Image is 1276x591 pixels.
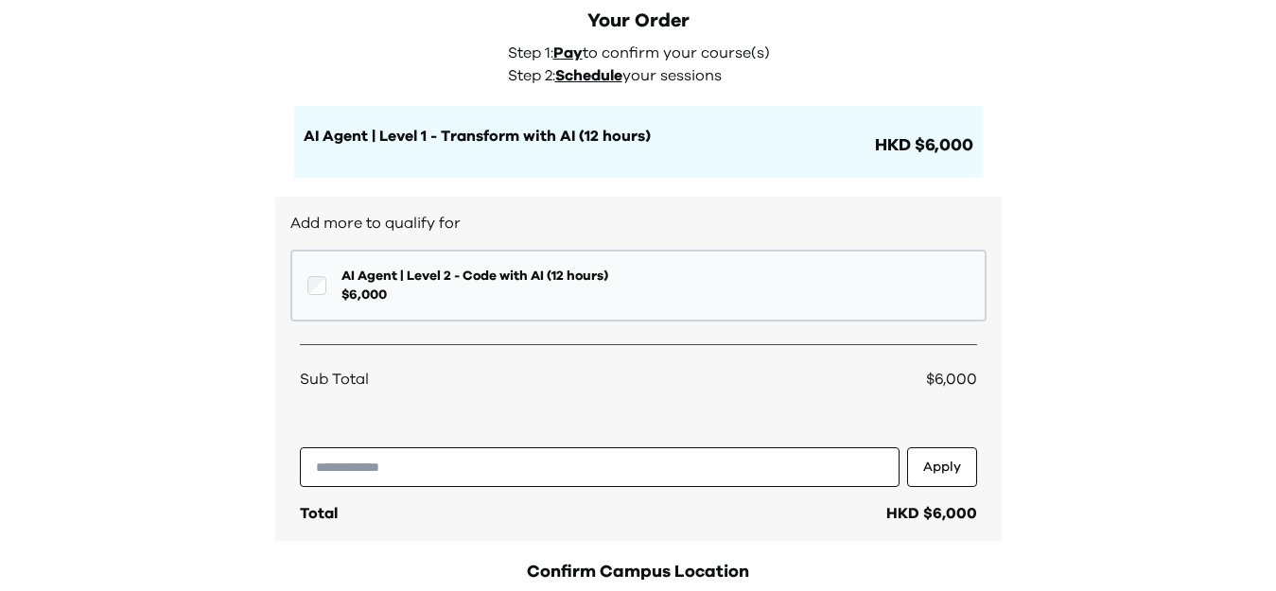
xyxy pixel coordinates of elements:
p: Step 2: your sessions [508,64,780,87]
span: $ 6,000 [341,286,608,304]
div: HKD $6,000 [886,502,977,525]
p: Step 1: to confirm your course(s) [508,42,780,64]
span: AI Agent | Level 2 - Code with AI (12 hours) [341,267,608,286]
span: Schedule [555,68,622,83]
button: AI Agent | Level 2 - Code with AI (12 hours)$6,000 [290,250,987,322]
span: Pay [553,45,583,61]
span: Total [300,506,338,521]
span: $6,000 [926,372,977,387]
span: Sub Total [300,368,369,391]
button: Apply [907,447,977,487]
h2: Add more to qualify for [290,212,987,235]
h2: Confirm Campus Location [290,559,987,585]
div: Your Order [294,8,983,34]
span: HKD $6,000 [871,132,973,159]
h1: AI Agent | Level 1 - Transform with AI (12 hours) [304,125,871,148]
